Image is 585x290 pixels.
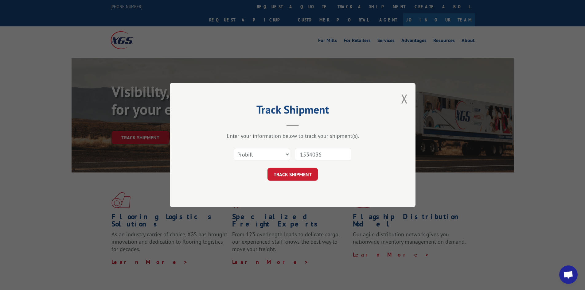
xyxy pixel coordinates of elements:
[201,132,385,139] div: Enter your information below to track your shipment(s).
[295,148,351,161] input: Number(s)
[201,105,385,117] h2: Track Shipment
[267,168,318,181] button: TRACK SHIPMENT
[401,91,408,107] button: Close modal
[559,265,578,284] a: Open chat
